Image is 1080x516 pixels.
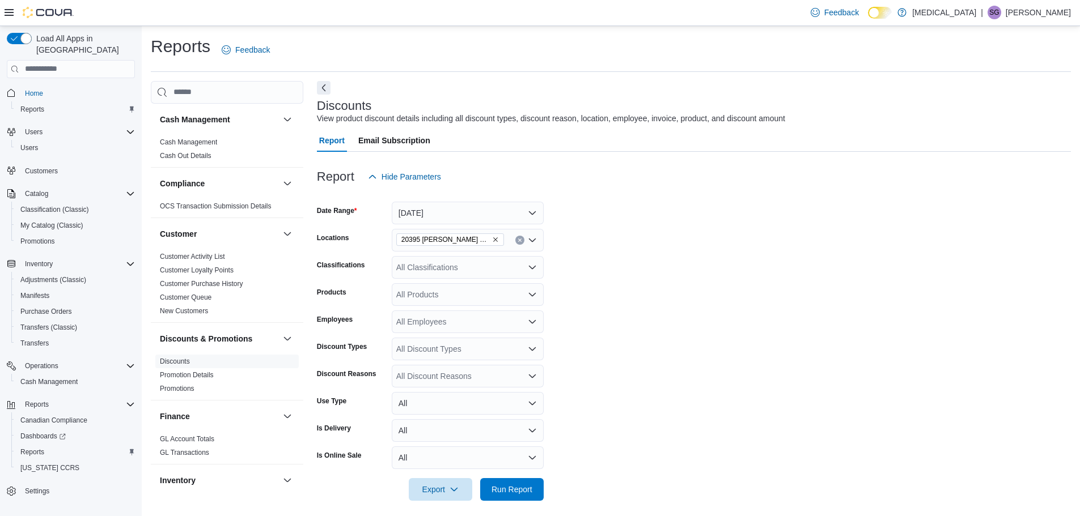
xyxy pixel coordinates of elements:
a: Manifests [16,289,54,302]
a: Dashboards [16,429,70,443]
a: Transfers [16,336,53,350]
button: Customer [281,227,294,241]
span: Dashboards [20,432,66,441]
button: Purchase Orders [11,304,139,319]
button: Catalog [20,187,53,201]
button: Cash Management [11,374,139,390]
div: Discounts & Promotions [151,355,303,400]
span: Promotions [160,384,194,393]
a: Feedback [806,1,863,24]
p: [PERSON_NAME] [1006,6,1071,19]
div: Sarah Guthman [988,6,1001,19]
button: Open list of options [528,236,537,245]
button: Open list of options [528,263,537,272]
label: Discount Reasons [317,369,376,378]
button: Finance [281,410,294,423]
span: Transfers [20,339,49,348]
span: Reports [16,445,135,459]
span: Export [416,478,465,501]
button: [DATE] [392,202,544,224]
span: Promotion Details [160,370,214,379]
label: Is Delivery [317,424,351,433]
span: Home [25,89,43,98]
h3: Compliance [160,178,205,189]
span: Classification (Classic) [20,205,89,214]
span: Users [20,143,38,152]
label: Discount Types [317,342,367,351]
span: Manifests [20,291,49,300]
span: Users [16,141,135,155]
span: Customer Queue [160,293,211,302]
span: Home [20,86,135,100]
span: GL Transactions [160,448,209,457]
div: Compliance [151,199,303,218]
button: My Catalog (Classic) [11,218,139,233]
button: Inventory [2,256,139,272]
span: Promotions [16,234,135,248]
span: Canadian Compliance [16,413,135,427]
span: New Customers [160,306,208,315]
a: Cash Management [160,138,217,146]
h3: Cash Management [160,114,230,125]
button: Customers [2,163,139,179]
button: All [392,446,544,469]
span: Hide Parameters [382,171,441,182]
button: Users [20,125,47,139]
button: Open list of options [528,317,537,326]
span: Customer Activity List [160,252,225,261]
span: Feedback [235,44,270,56]
button: Operations [20,359,63,373]
a: Customers [20,164,62,178]
button: Open list of options [528,344,537,353]
a: OCS Transaction Submission Details [160,202,272,210]
a: Customer Queue [160,293,211,301]
span: Cash Management [20,377,78,386]
span: Run Report [492,484,532,495]
button: Reports [11,444,139,460]
span: Promotions [20,237,55,246]
h3: Customer [160,228,197,240]
button: Promotions [11,233,139,249]
button: Customer [160,228,278,240]
button: Transfers [11,335,139,351]
button: Reports [2,396,139,412]
button: All [392,419,544,442]
button: All [392,392,544,415]
span: Purchase Orders [20,307,72,316]
span: My Catalog (Classic) [20,221,83,230]
span: Adjustments (Classic) [20,275,86,284]
div: Finance [151,432,303,464]
p: | [981,6,983,19]
span: Washington CCRS [16,461,135,475]
span: Transfers (Classic) [20,323,77,332]
span: Canadian Compliance [20,416,87,425]
span: Reports [20,398,135,411]
button: Remove 20395 Lougheed Hwy from selection in this group [492,236,499,243]
button: Users [2,124,139,140]
div: View product discount details including all discount types, discount reason, location, employee, ... [317,113,785,125]
button: Export [409,478,472,501]
input: Dark Mode [868,7,892,19]
button: Catalog [2,186,139,202]
span: Customers [25,167,58,176]
a: Transfers (Classic) [16,321,82,334]
h3: Inventory [160,475,196,486]
span: Classification (Classic) [16,203,135,216]
label: Employees [317,315,353,324]
button: Cash Management [281,113,294,126]
label: Classifications [317,261,365,270]
span: Reports [16,103,135,116]
button: Operations [2,358,139,374]
span: Operations [20,359,135,373]
a: Customer Activity List [160,253,225,261]
span: Cash Out Details [160,151,211,160]
button: Classification (Classic) [11,202,139,218]
label: Date Range [317,206,357,215]
a: Cash Out Details [160,152,211,160]
span: Users [25,127,43,137]
a: Reports [16,103,49,116]
span: SG [989,6,999,19]
button: Home [2,85,139,101]
button: Discounts & Promotions [281,332,294,346]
